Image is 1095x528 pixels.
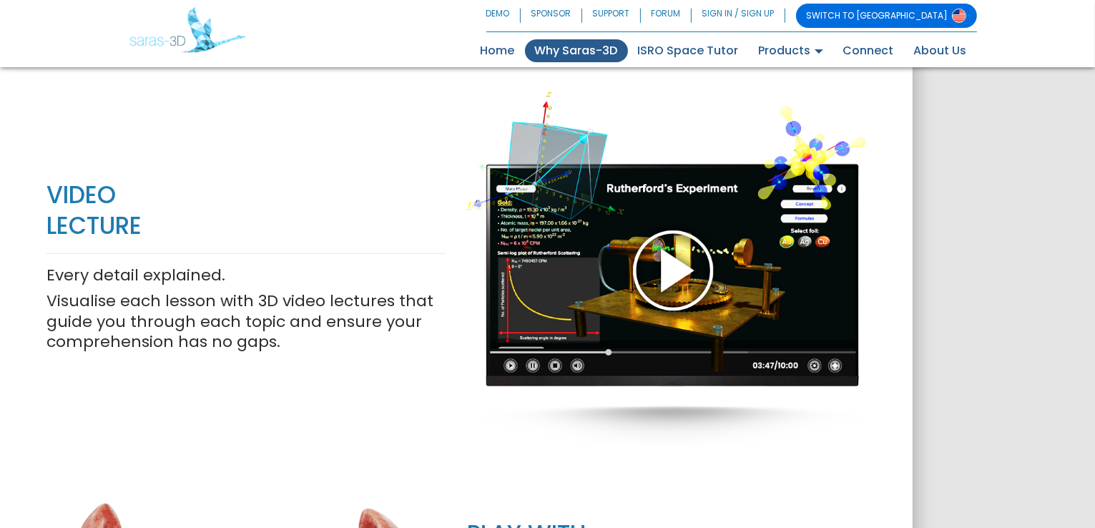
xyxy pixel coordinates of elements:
a: FORUM [641,4,692,28]
p: Every detail explained. [46,265,446,286]
a: ISRO Space Tutor [628,39,749,62]
a: SPONSOR [521,4,582,28]
a: SWITCH TO [GEOGRAPHIC_DATA] [796,4,977,28]
a: SIGN IN / SIGN UP [692,4,785,28]
a: SUPPORT [582,4,641,28]
p: VIDEO LECTURE [46,180,446,242]
a: Home [471,39,525,62]
a: About Us [904,39,977,62]
img: Saras 3D [129,7,246,53]
a: Connect [833,39,904,62]
a: Products [749,39,833,62]
p: Visualise each lesson with 3D video lectures that guide you through each topic and ensure your co... [46,291,446,353]
a: DEMO [486,4,521,28]
img: Switch to USA [952,9,966,23]
a: Why Saras-3D [525,39,628,62]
